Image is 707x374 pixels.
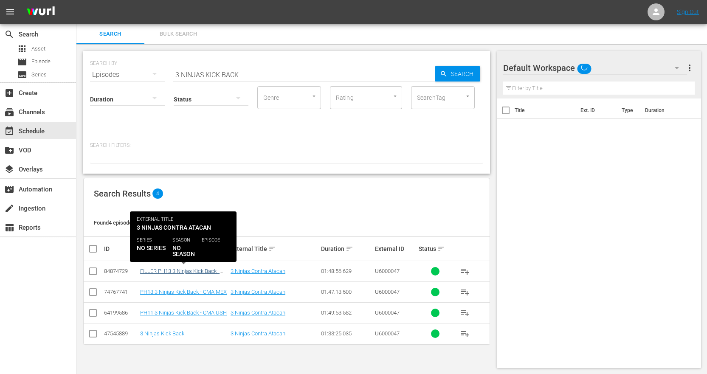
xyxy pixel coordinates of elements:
[231,268,285,274] a: 3 Ninjas Contra Atacan
[149,29,207,39] span: Bulk Search
[455,261,475,281] button: playlist_add
[455,282,475,302] button: playlist_add
[104,289,138,295] div: 74767741
[684,58,695,78] button: more_vert
[4,107,14,117] span: Channels
[104,245,138,252] div: ID
[31,45,45,53] span: Asset
[321,289,373,295] div: 01:47:13.500
[104,268,138,274] div: 84874729
[375,330,400,337] span: U6000047
[17,57,27,67] span: Episode
[140,330,184,337] a: 3 Ninjas Kick Back
[231,309,285,316] a: 3 Ninjas Contra Atacan
[455,303,475,323] button: playlist_add
[4,184,14,194] span: Automation
[140,268,223,281] a: FILLER PH13 3 Ninjas Kick Back - CMA MEX
[437,245,445,253] span: sort
[460,308,470,318] span: playlist_add
[503,56,687,80] div: Default Workspace
[375,289,400,295] span: U6000047
[31,70,47,79] span: Series
[90,63,165,87] div: Episodes
[346,245,353,253] span: sort
[435,66,480,82] button: Search
[460,266,470,276] span: playlist_add
[4,88,14,98] span: Create
[17,70,27,80] span: Series
[90,142,483,149] p: Search Filters:
[455,323,475,344] button: playlist_add
[140,244,228,254] div: Internal Title
[448,66,480,82] span: Search
[617,98,640,122] th: Type
[391,92,399,100] button: Open
[375,268,400,274] span: U6000047
[94,188,151,199] span: Search Results
[231,330,285,337] a: 3 Ninjas Contra Atacan
[4,222,14,233] span: Reports
[5,7,15,17] span: menu
[321,309,373,316] div: 01:49:53.582
[140,309,227,316] a: PH11 3 Ninjas Kick Back - CMA USH
[4,145,14,155] span: VOD
[640,98,691,122] th: Duration
[268,245,276,253] span: sort
[177,245,184,253] span: sort
[31,57,51,66] span: Episode
[515,98,575,122] th: Title
[321,244,373,254] div: Duration
[104,309,138,316] div: 64199586
[375,309,400,316] span: U6000047
[310,92,318,100] button: Open
[460,329,470,339] span: playlist_add
[460,287,470,297] span: playlist_add
[4,126,14,136] span: Schedule
[677,8,699,15] a: Sign Out
[104,330,138,337] div: 47545889
[575,98,617,122] th: Ext. ID
[4,29,14,39] span: Search
[4,164,14,174] span: Overlays
[17,44,27,54] span: Asset
[321,330,373,337] div: 01:33:25.035
[152,188,163,199] span: 4
[684,63,695,73] span: more_vert
[321,268,373,274] div: 01:48:56.629
[140,289,227,295] a: PH13 3 Ninjas Kick Back - CMA MEX
[375,245,416,252] div: External ID
[94,219,184,226] span: Found 4 episodes sorted by: relevance
[4,203,14,214] span: Ingestion
[419,244,452,254] div: Status
[82,29,139,39] span: Search
[464,92,472,100] button: Open
[231,289,285,295] a: 3 Ninjas Contra Atacan
[231,244,318,254] div: External Title
[20,2,61,22] img: ans4CAIJ8jUAAAAAAAAAAAAAAAAAAAAAAAAgQb4GAAAAAAAAAAAAAAAAAAAAAAAAJMjXAAAAAAAAAAAAAAAAAAAAAAAAgAT5G...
